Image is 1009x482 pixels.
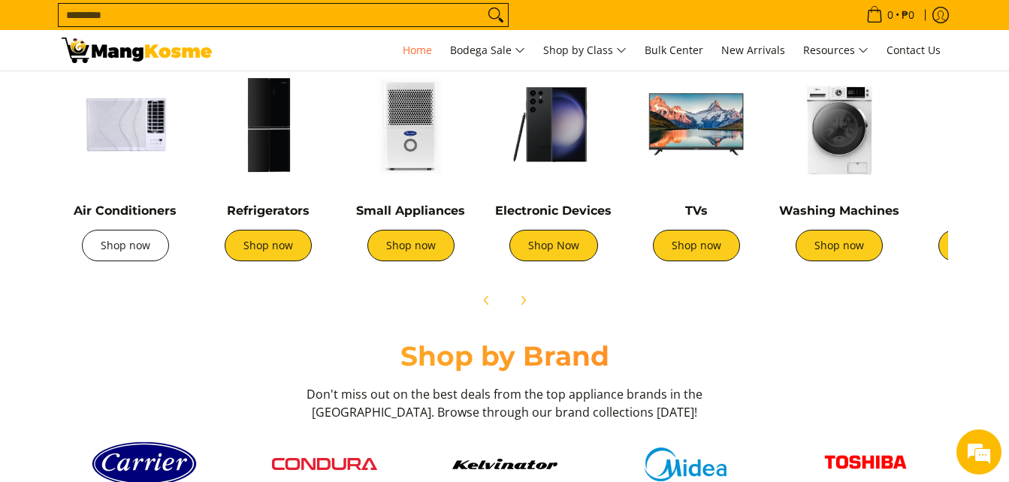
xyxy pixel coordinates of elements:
[450,41,525,60] span: Bodega Sale
[452,459,557,469] img: Kelvinator button 9a26f67e caed 448c 806d e01e406ddbdc
[495,203,612,218] a: Electronic Devices
[225,230,312,261] a: Shop now
[633,61,760,188] img: TVs
[484,4,508,26] button: Search
[803,41,869,60] span: Resources
[506,284,539,317] button: Next
[62,339,948,373] h2: Shop by Brand
[367,230,455,261] a: Shop now
[633,447,738,481] img: Midea logo 405e5d5e af7e 429b b899 c48f4df307b6
[87,145,207,297] span: We're online!
[82,230,169,261] a: Shop now
[879,30,948,71] a: Contact Us
[645,43,703,57] span: Bulk Center
[885,10,896,20] span: 0
[490,61,618,188] img: Electronic Devices
[536,30,634,71] a: Shop by Class
[242,458,407,470] a: Condura logo red
[779,203,899,218] a: Washing Machines
[470,284,503,317] button: Previous
[685,203,708,218] a: TVs
[246,8,282,44] div: Minimize live chat window
[8,322,286,375] textarea: Type your message and hit 'Enter'
[603,447,768,481] a: Midea logo 405e5d5e af7e 429b b899 c48f4df307b6
[395,30,440,71] a: Home
[403,43,432,57] span: Home
[74,203,177,218] a: Air Conditioners
[509,230,598,261] a: Shop Now
[422,459,588,469] a: Kelvinator button 9a26f67e caed 448c 806d e01e406ddbdc
[356,203,465,218] a: Small Appliances
[272,458,377,470] img: Condura logo red
[637,30,711,71] a: Bulk Center
[62,38,212,63] img: Mang Kosme: Your Home Appliances Warehouse Sale Partner!
[302,385,708,421] h3: Don't miss out on the best deals from the top appliance brands in the [GEOGRAPHIC_DATA]. Browse t...
[796,230,883,261] a: Shop now
[204,61,332,188] img: Refrigerators
[775,61,903,188] img: Washing Machines
[443,30,533,71] a: Bodega Sale
[714,30,793,71] a: New Arrivals
[227,30,948,71] nav: Main Menu
[78,84,252,104] div: Chat with us now
[887,43,941,57] span: Contact Us
[62,61,189,188] img: Air Conditioners
[899,10,917,20] span: ₱0
[653,230,740,261] a: Shop now
[721,43,785,57] span: New Arrivals
[227,203,310,218] a: Refrigerators
[862,7,919,23] span: •
[347,61,475,188] img: Small Appliances
[543,41,627,60] span: Shop by Class
[796,30,876,71] a: Resources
